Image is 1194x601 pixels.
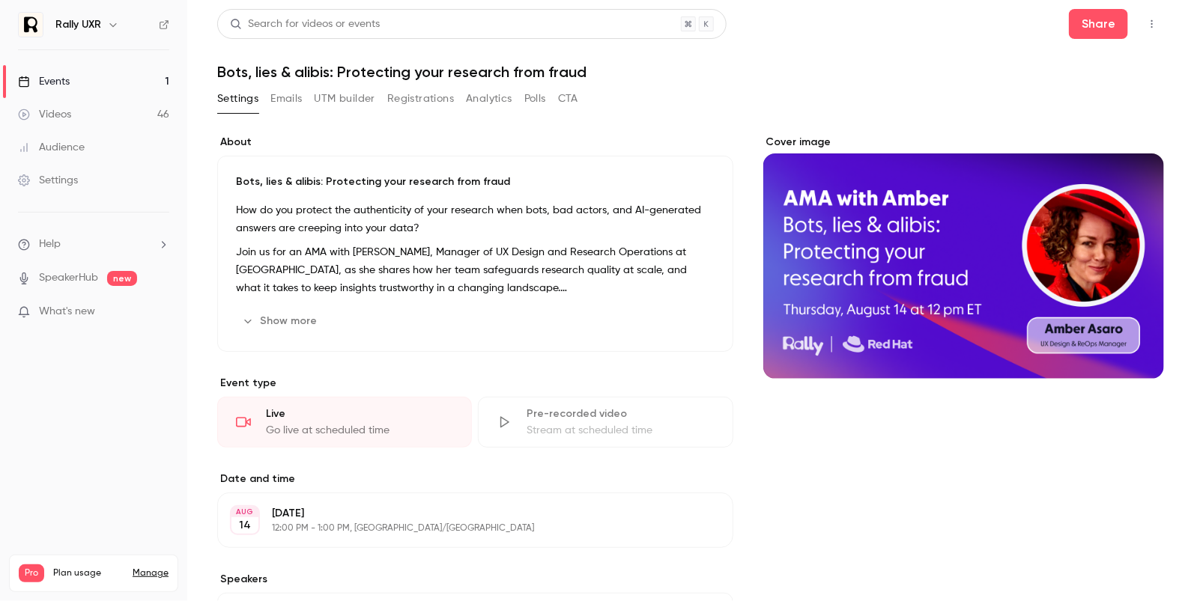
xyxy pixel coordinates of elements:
[18,107,71,122] div: Videos
[315,87,375,111] button: UTM builder
[478,397,733,448] div: Pre-recorded videoStream at scheduled time
[236,309,326,333] button: Show more
[270,87,302,111] button: Emails
[230,16,380,32] div: Search for videos or events
[236,243,715,297] p: Join us for an AMA with [PERSON_NAME], Manager of UX Design and Research Operations at [GEOGRAPHI...
[524,87,546,111] button: Polls
[239,518,251,533] p: 14
[272,506,654,521] p: [DATE]
[266,423,453,438] div: Go live at scheduled time
[19,564,44,582] span: Pro
[133,567,169,579] a: Manage
[272,522,654,534] p: 12:00 PM - 1:00 PM, [GEOGRAPHIC_DATA]/[GEOGRAPHIC_DATA]
[217,376,733,391] p: Event type
[18,173,78,188] div: Settings
[217,87,258,111] button: Settings
[217,135,733,150] label: About
[55,17,101,32] h6: Rally UXR
[151,305,169,319] iframe: Noticeable Trigger
[1069,9,1128,39] button: Share
[18,74,70,89] div: Events
[387,87,454,111] button: Registrations
[53,567,124,579] span: Plan usage
[18,237,169,252] li: help-dropdown-opener
[217,63,1164,81] h1: Bots, lies & alibis: Protecting your research from fraud
[107,271,137,286] span: new
[217,472,733,486] label: Date and time
[39,237,61,252] span: Help
[558,87,578,111] button: CTA
[217,572,733,587] label: Speakers
[763,135,1165,150] label: Cover image
[18,140,85,155] div: Audience
[39,270,98,286] a: SpeakerHub
[466,87,512,111] button: Analytics
[231,507,258,517] div: AUG
[217,397,472,448] div: LiveGo live at scheduled time
[763,135,1165,379] section: Cover image
[236,174,715,189] p: Bots, lies & alibis: Protecting your research from fraud
[39,304,95,320] span: What's new
[266,406,453,421] div: Live
[527,406,714,421] div: Pre-recorded video
[19,13,43,37] img: Rally UXR
[236,201,715,237] p: How do you protect the authenticity of your research when bots, bad actors, and AI-generated answ...
[527,423,714,438] div: Stream at scheduled time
